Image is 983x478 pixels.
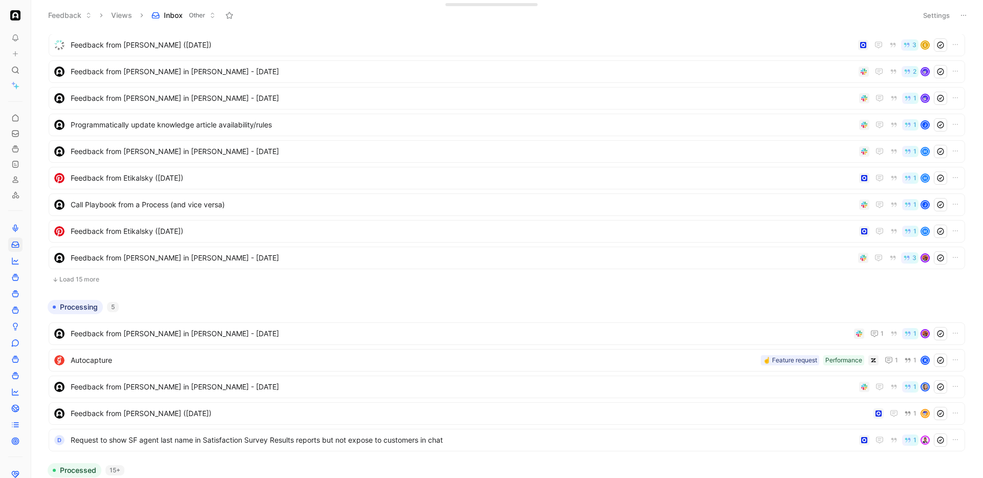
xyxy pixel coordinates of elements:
img: logo [54,173,65,183]
img: logo [54,40,65,50]
span: 1 [881,331,884,337]
button: 1 [883,354,900,366]
img: logo [54,226,65,236]
span: Inbox [164,10,183,20]
button: Processing [48,300,103,314]
a: logoCall Playbook from a Process (and vice versa)1J [49,193,965,216]
img: avatar [922,330,929,337]
span: Programmatically update knowledge article availability/rules [71,119,855,131]
img: avatar [922,95,929,102]
img: Ada [10,10,20,20]
img: logo [54,355,65,365]
div: E [922,41,929,49]
span: 1 [913,175,916,181]
span: Feedback from [PERSON_NAME] ([DATE]) [71,407,869,420]
button: 1 [902,119,918,131]
a: logoFeedback from [PERSON_NAME] in [PERSON_NAME] - [DATE]1avatar [49,87,965,110]
button: 3 [901,252,918,264]
img: logo [54,200,65,210]
span: Autocapture [71,354,757,366]
span: 1 [913,410,916,417]
span: 1 [913,331,916,337]
span: 1 [913,228,916,234]
button: 1 [902,328,918,339]
img: logo [54,146,65,157]
span: Feedback from [PERSON_NAME] in [PERSON_NAME] - [DATE] [71,328,850,340]
span: Feedback from [PERSON_NAME] in [PERSON_NAME] - [DATE] [71,66,854,78]
img: logo [54,120,65,130]
span: Call Playbook from a Process (and vice versa) [71,199,855,211]
img: logo [54,67,65,77]
a: logoFeedback from [PERSON_NAME] ([DATE])3E [49,34,965,56]
button: Views [106,8,137,23]
a: DRequest to show SF agent last name in Satisfaction Survey Results reports but not expose to cust... [49,429,965,451]
a: logoFeedback from [PERSON_NAME] in [PERSON_NAME] - [DATE]1avatar [49,376,965,398]
button: 1 [902,381,918,393]
div: H [922,228,929,235]
div: J [922,201,929,208]
button: Feedback [44,8,96,23]
img: logo [54,382,65,392]
div: Performance [825,355,862,365]
div: H [922,175,929,182]
img: logo [54,93,65,103]
div: J [922,121,929,128]
img: avatar [922,437,929,444]
a: logoFeedback from Etikalsky ([DATE])1H [49,220,965,243]
span: Processed [60,465,96,475]
button: 1 [902,199,918,210]
button: 1 [868,328,886,340]
span: 1 [913,384,916,390]
span: 1 [895,357,898,363]
img: logo [54,329,65,339]
button: Ada [8,8,23,23]
span: Processing [60,302,98,312]
div: D [54,435,65,445]
button: 1 [902,172,918,184]
span: Feedback from Etikalsky ([DATE]) [71,172,855,184]
img: logo [54,253,65,263]
span: 1 [913,148,916,155]
a: logoFeedback from [PERSON_NAME] in [PERSON_NAME] - [DATE]1H [49,140,965,163]
a: logoFeedback from [PERSON_NAME] in [PERSON_NAME] - [DATE]11avatar [49,322,965,345]
button: 1 [902,226,918,237]
button: 1 [902,355,918,366]
button: 2 [902,66,918,77]
button: 3 [901,39,918,51]
button: 1 [902,408,918,419]
span: Request to show SF agent last name in Satisfaction Survey Results reports but not expose to custo... [71,434,855,446]
span: Feedback from Etikalsky ([DATE]) [71,225,855,237]
a: logoFeedback from [PERSON_NAME] in [PERSON_NAME] - [DATE]3avatar [49,247,965,269]
span: 1 [913,202,916,208]
div: Processing5 [44,300,970,455]
a: logoAutocapturePerformance☝️ Feature request11K [49,349,965,372]
button: Settings [918,8,954,23]
span: 2 [913,69,916,75]
span: 1 [913,437,916,443]
span: Feedback from [PERSON_NAME] ([DATE]) [71,39,854,51]
div: 5 [107,302,119,312]
img: avatar [922,254,929,262]
span: Feedback from [PERSON_NAME] in [PERSON_NAME] - [DATE] [71,92,855,104]
button: Load 15 more [49,273,965,286]
div: H [922,148,929,155]
button: Processed [48,463,101,477]
div: K [922,357,929,364]
button: 1 [902,93,918,104]
span: Feedback from [PERSON_NAME] in [PERSON_NAME] - [DATE] [71,381,855,393]
img: avatar [922,383,929,390]
button: 1 [902,434,918,446]
img: avatar [922,410,929,417]
a: logoFeedback from [PERSON_NAME] ([DATE])1avatar [49,402,965,425]
span: Feedback from [PERSON_NAME] in [PERSON_NAME] - [DATE] [71,145,855,158]
button: InboxOther [147,8,220,23]
span: Feedback from [PERSON_NAME] in [PERSON_NAME] - [DATE] [71,252,854,264]
span: 1 [913,122,916,128]
span: 3 [912,255,916,261]
div: 15+ [105,465,124,475]
span: 1 [913,95,916,101]
a: logoFeedback from [PERSON_NAME] in [PERSON_NAME] - [DATE]2avatar [49,60,965,83]
div: ☝️ Feature request [763,355,817,365]
button: 1 [902,146,918,157]
span: 1 [913,357,916,363]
